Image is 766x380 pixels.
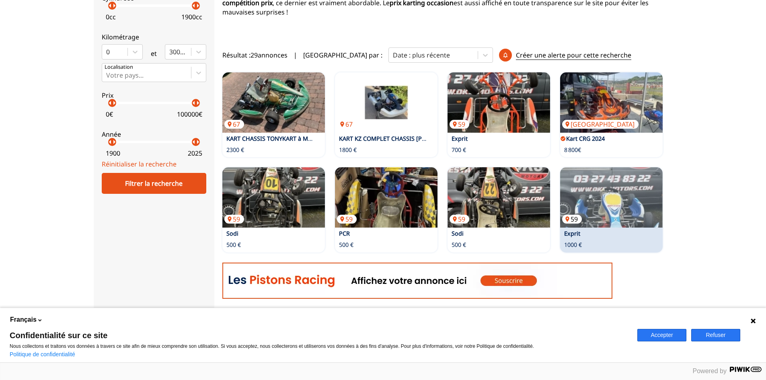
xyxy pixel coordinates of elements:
p: Nous collectons et traitons vos données à travers ce site afin de mieux comprendre son utilisatio... [10,343,628,349]
p: 1800 € [339,146,357,154]
p: arrow_right [193,137,203,147]
p: 2025 [188,149,202,158]
p: 1900 cc [181,12,202,21]
a: Sodi59 [448,167,550,228]
p: 1000 € [564,241,582,249]
a: KART CHASSIS TONYKART à MOTEUR IAME X3067 [222,72,325,133]
p: arrow_right [109,137,119,147]
a: Politique de confidentialité [10,351,75,357]
p: Année [102,130,206,139]
a: Exprit [564,230,580,237]
a: Sodi [226,230,238,237]
p: arrow_right [193,98,203,108]
p: Créer une alerte pour cette recherche [516,51,631,60]
button: Refuser [691,329,740,341]
p: 2300 € [226,146,244,154]
input: Votre pays... [106,72,108,79]
a: PCR [339,230,350,237]
img: Sodi [222,167,325,228]
span: | [294,51,297,60]
img: Sodi [448,167,550,228]
a: Réinitialiser la recherche [102,160,177,168]
p: 59 [450,215,469,224]
p: 0 cc [106,12,116,21]
p: arrow_right [109,1,119,10]
p: Prix [102,91,206,100]
a: Kart CRG 2024 [566,135,605,142]
p: 500 € [226,241,241,249]
p: 59 [562,215,582,224]
p: 67 [337,120,357,129]
p: [GEOGRAPHIC_DATA] par : [303,51,382,60]
p: Localisation [105,64,133,71]
p: 67 [224,120,244,129]
p: arrow_right [193,1,203,10]
p: 500 € [339,241,353,249]
p: arrow_left [105,1,115,10]
img: Exprit [448,72,550,133]
a: PCR59 [335,167,437,228]
p: arrow_left [189,98,199,108]
a: Sodi [452,230,464,237]
p: arrow_left [189,1,199,10]
p: 500 € [452,241,466,249]
a: Kart CRG 2024[GEOGRAPHIC_DATA] [560,72,663,133]
input: 300000 [169,48,171,55]
p: arrow_left [105,98,115,108]
img: Exprit [560,167,663,228]
a: Sodi59 [222,167,325,228]
button: Accepter [637,329,686,341]
img: PCR [335,167,437,228]
p: arrow_left [189,137,199,147]
p: 59 [337,215,357,224]
a: Exprit [452,135,468,142]
input: 0 [106,48,108,55]
p: 1900 [106,149,120,158]
p: [GEOGRAPHIC_DATA] [562,120,639,129]
p: Kilométrage [102,33,206,41]
p: 100000 € [177,110,202,119]
a: KART KZ COMPLET CHASSIS [PERSON_NAME] + MOTEUR PAVESI [339,135,512,142]
p: 59 [224,215,244,224]
p: et [151,49,157,58]
p: 700 € [452,146,466,154]
span: Français [10,315,37,324]
img: Kart CRG 2024 [560,72,663,133]
span: Confidentialité sur ce site [10,331,628,339]
img: KART CHASSIS TONYKART à MOTEUR IAME X30 [222,72,325,133]
p: arrow_left [105,137,115,147]
span: Powered by [693,368,727,374]
p: 8 800€ [564,146,581,154]
a: KART CHASSIS TONYKART à MOTEUR IAME X30 [226,135,354,142]
p: 0 € [106,110,113,119]
img: KART KZ COMPLET CHASSIS HAASE + MOTEUR PAVESI [335,72,437,133]
a: KART KZ COMPLET CHASSIS HAASE + MOTEUR PAVESI67 [335,72,437,133]
div: Filtrer la recherche [102,173,206,194]
p: 59 [450,120,469,129]
p: arrow_right [109,98,119,108]
a: Exprit59 [448,72,550,133]
a: Exprit59 [560,167,663,228]
span: Résultat : 29 annonces [222,51,288,60]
